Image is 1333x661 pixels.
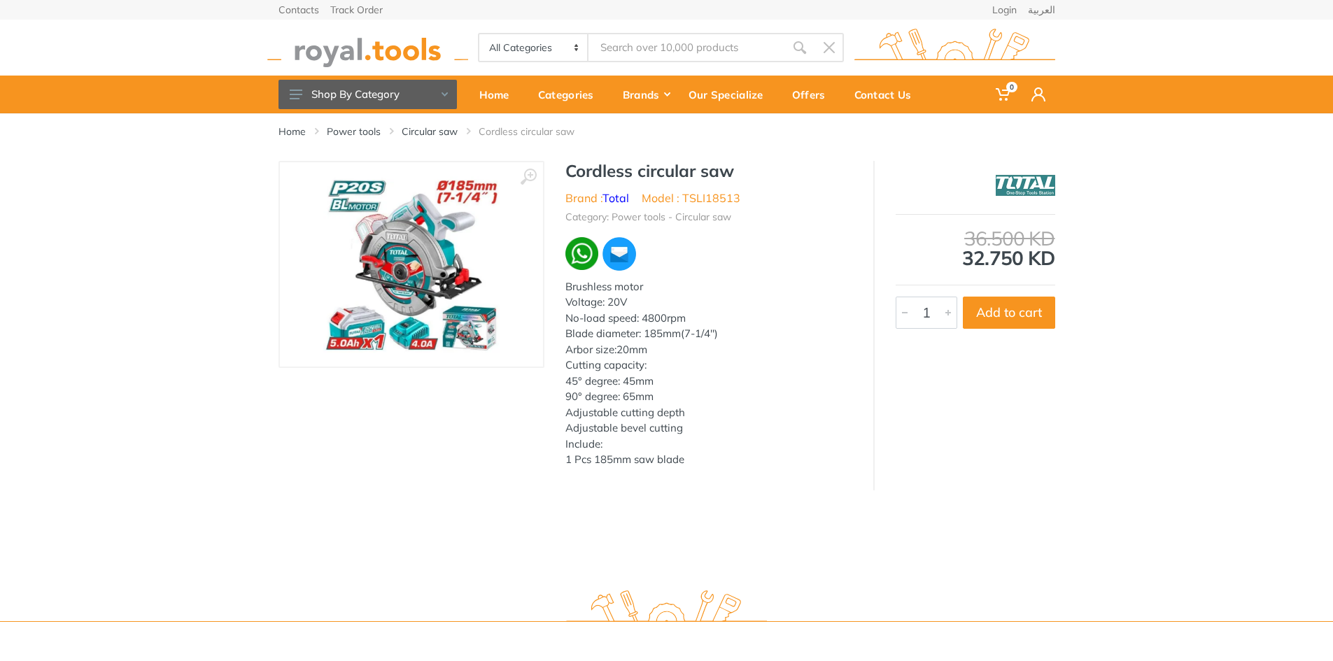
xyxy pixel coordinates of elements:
[854,29,1055,67] img: royal.tools Logo
[330,5,383,15] a: Track Order
[327,125,381,138] a: Power tools
[1028,5,1055,15] a: العربية
[565,161,852,181] h1: Cordless circular saw
[896,229,1055,268] div: 32.750 KD
[963,297,1055,329] button: Add to cart
[613,80,679,109] div: Brands
[1006,82,1017,92] span: 0
[323,176,500,353] img: Royal Tools - Cordless circular saw
[565,190,629,206] li: Brand :
[267,29,468,67] img: royal.tools Logo
[528,80,613,109] div: Categories
[470,80,528,109] div: Home
[996,168,1055,203] img: Total
[679,80,782,109] div: Our Specialize
[470,76,528,113] a: Home
[992,5,1017,15] a: Login
[782,76,845,113] a: Offers
[278,5,319,15] a: Contacts
[588,33,784,62] input: Site search
[679,76,782,113] a: Our Specialize
[642,190,740,206] li: Model : TSLI18513
[845,76,931,113] a: Contact Us
[278,80,457,109] button: Shop By Category
[565,237,598,270] img: wa.webp
[479,125,595,138] li: Cordless circular saw
[565,279,852,468] div: Brushless motor Voltage: 20V No-load speed: 4800rpm Blade diameter: 185mm(7-1/4'') Arbor size:20m...
[565,210,731,225] li: Category: Power tools - Circular saw
[601,236,637,272] img: ma.webp
[896,229,1055,248] div: 36.500 KD
[278,125,306,138] a: Home
[782,80,845,109] div: Offers
[602,191,629,205] a: Total
[278,125,1055,138] nav: breadcrumb
[986,76,1022,113] a: 0
[402,125,458,138] a: Circular saw
[566,590,767,629] img: royal.tools Logo
[528,76,613,113] a: Categories
[845,80,931,109] div: Contact Us
[479,34,589,61] select: Category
